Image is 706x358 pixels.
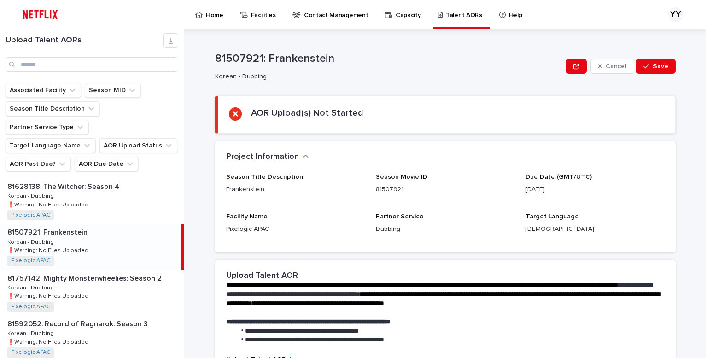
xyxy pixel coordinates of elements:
span: Cancel [606,63,626,70]
p: ❗️Warning: No Files Uploaded [7,291,90,299]
button: Project Information [226,152,309,162]
p: Korean - Dubbing [7,191,56,200]
span: Target Language [525,213,579,220]
span: Partner Service [376,213,424,220]
p: Korean - Dubbing [7,237,56,246]
span: Due Date (GMT/UTC) [525,174,592,180]
p: Korean - Dubbing [7,329,56,337]
h2: AOR Upload(s) Not Started [251,107,363,118]
p: [DEMOGRAPHIC_DATA] [525,224,664,234]
img: ifQbXi3ZQGMSEF7WDB7W [18,6,62,24]
span: Save [653,63,668,70]
p: Pixelogic APAC [226,224,365,234]
button: Save [636,59,675,74]
button: Associated Facility [6,83,81,98]
a: Pixelogic APAC [11,258,50,264]
a: Pixelogic APAC [11,349,50,356]
p: Frankenstein [226,185,365,194]
span: Season Title Description [226,174,303,180]
span: Facility Name [226,213,268,220]
p: ❗️Warning: No Files Uploaded [7,337,90,346]
p: 81507921: Frankenstein [7,226,89,237]
a: Pixelogic APAC [11,304,50,310]
p: Korean - Dubbing [215,73,559,81]
p: 81507921: Frankenstein [215,52,563,65]
button: AOR Due Date [75,157,139,171]
p: [DATE] [525,185,664,194]
p: 81628138: The Witcher: Season 4 [7,181,121,191]
a: Pixelogic APAC [11,212,50,218]
button: Target Language Name [6,138,96,153]
p: 81507921 [376,185,514,194]
button: Partner Service Type [6,120,89,135]
button: AOR Upload Status [99,138,177,153]
button: Season MID [85,83,141,98]
p: ❗️Warning: No Files Uploaded [7,246,90,254]
p: Dubbing [376,224,514,234]
div: YY [668,7,683,22]
h1: Upload Talent AORs [6,35,163,46]
p: Korean - Dubbing [7,283,56,291]
p: 81757142: Mighty Monsterwheelies: Season 2 [7,272,163,283]
p: ❗️Warning: No Files Uploaded [7,200,90,208]
span: Season Movie ID [376,174,427,180]
h2: Project Information [226,152,299,162]
button: Season Title Description [6,101,100,116]
button: Cancel [590,59,635,74]
button: AOR Past Due? [6,157,71,171]
h2: Upload Talent AOR [226,271,298,281]
input: Search [6,57,178,72]
p: 81592052: Record of Ragnarok: Season 3 [7,318,150,329]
